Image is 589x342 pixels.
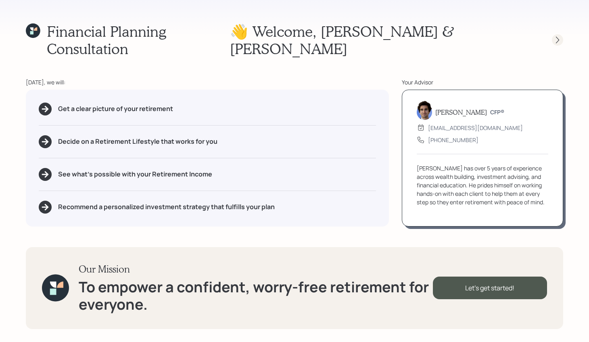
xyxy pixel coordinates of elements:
[58,170,212,178] h5: See what's possible with your Retirement Income
[26,78,389,86] div: [DATE], we will:
[58,203,275,211] h5: Recommend a personalized investment strategy that fulfills your plan
[79,278,433,313] h1: To empower a confident, worry-free retirement for everyone.
[490,109,504,116] h6: CFP®
[402,78,563,86] div: Your Advisor
[79,263,433,275] h3: Our Mission
[230,23,537,57] h1: 👋 Welcome , [PERSON_NAME] & [PERSON_NAME]
[435,108,487,116] h5: [PERSON_NAME]
[428,136,478,144] div: [PHONE_NUMBER]
[47,23,230,57] h1: Financial Planning Consultation
[417,164,548,206] div: [PERSON_NAME] has over 5 years of experience across wealth building, investment advising, and fin...
[433,277,547,299] div: Let's get started!
[58,105,173,113] h5: Get a clear picture of your retirement
[58,138,217,145] h5: Decide on a Retirement Lifestyle that works for you
[417,101,432,120] img: harrison-schaefer-headshot-2.png
[428,124,523,132] div: [EMAIL_ADDRESS][DOMAIN_NAME]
